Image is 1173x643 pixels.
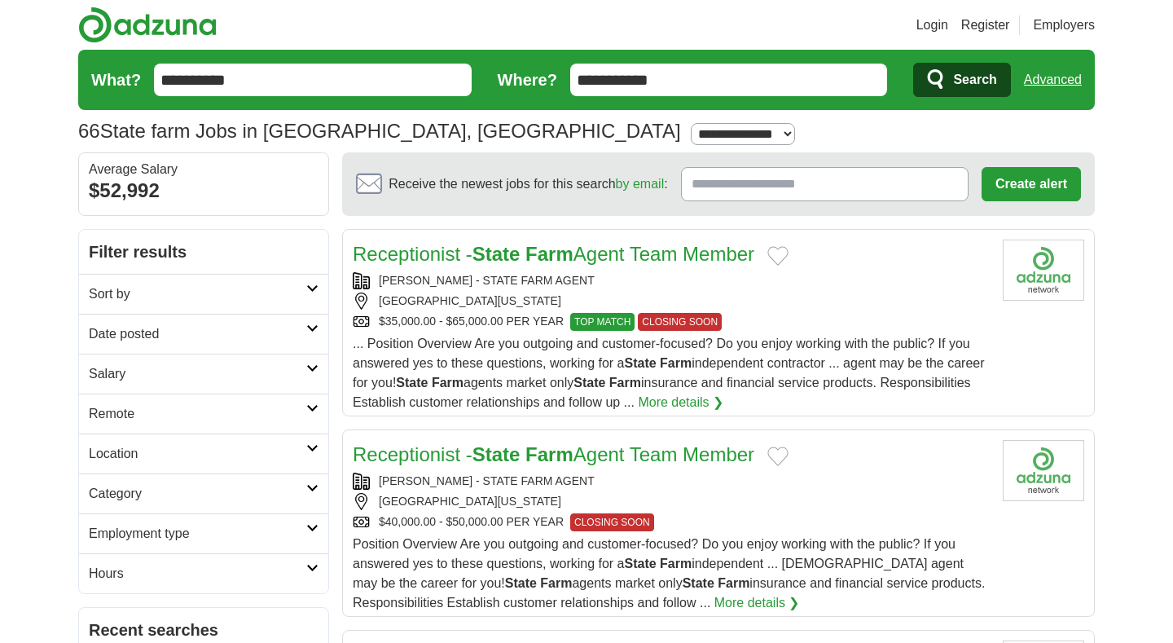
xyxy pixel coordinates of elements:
span: TOP MATCH [570,313,635,331]
strong: State [625,557,657,570]
h2: Location [89,444,306,464]
img: Company logo [1003,240,1084,301]
a: Remote [79,394,328,434]
a: Login [916,15,948,35]
h2: Employment type [89,524,306,544]
a: Hours [79,553,328,593]
button: Create alert [982,167,1081,201]
span: Position Overview Are you outgoing and customer-focused? Do you enjoy working with the public? If... [353,537,985,610]
strong: Farm [660,356,692,370]
a: Date posted [79,314,328,354]
span: ... Position Overview Are you outgoing and customer-focused? Do you enjoy working with the public... [353,337,985,409]
label: What? [91,68,141,92]
a: Employment type [79,513,328,553]
h2: Recent searches [89,618,319,642]
span: 66 [78,117,100,146]
strong: State [472,443,521,465]
button: Add to favorite jobs [767,246,789,266]
h2: Sort by [89,284,306,304]
strong: State [683,576,714,590]
strong: State [505,576,537,590]
strong: State [625,356,657,370]
strong: Farm [660,557,692,570]
a: More details ❯ [638,393,723,412]
h2: Filter results [79,230,328,274]
div: $40,000.00 - $50,000.00 PER YEAR [353,513,990,531]
strong: Farm [609,376,641,390]
a: Receptionist -State FarmAgent Team Member [353,243,754,265]
h1: State farm Jobs in [GEOGRAPHIC_DATA], [GEOGRAPHIC_DATA] [78,120,681,142]
h2: Salary [89,364,306,384]
a: Category [79,473,328,513]
div: $35,000.00 - $65,000.00 PER YEAR [353,313,990,331]
div: Average Salary [89,163,319,176]
a: Register [961,15,1010,35]
span: CLOSING SOON [570,513,654,531]
strong: Farm [718,576,749,590]
strong: Farm [540,576,572,590]
strong: Farm [432,376,463,390]
span: Search [953,64,996,96]
strong: State [396,376,428,390]
span: CLOSING SOON [638,313,722,331]
button: Add to favorite jobs [767,447,789,466]
div: [PERSON_NAME] - STATE FARM AGENT [353,272,990,289]
strong: State [573,376,605,390]
strong: Farm [525,243,573,265]
a: Location [79,434,328,473]
div: [GEOGRAPHIC_DATA][US_STATE] [353,493,990,510]
a: Salary [79,354,328,394]
a: by email [616,177,665,191]
div: $52,992 [89,176,319,205]
h2: Remote [89,404,306,424]
h2: Category [89,484,306,504]
button: Search [913,63,1010,97]
strong: Farm [525,443,573,465]
img: Company logo [1003,440,1084,501]
h2: Hours [89,564,306,584]
a: Receptionist -State FarmAgent Team Member [353,443,754,465]
div: [PERSON_NAME] - STATE FARM AGENT [353,473,990,490]
a: Advanced [1024,64,1082,96]
span: Receive the newest jobs for this search : [389,174,667,194]
a: More details ❯ [714,593,800,613]
div: [GEOGRAPHIC_DATA][US_STATE] [353,293,990,310]
strong: State [472,243,521,265]
img: Adzuna logo [78,7,217,43]
a: Sort by [79,274,328,314]
a: Employers [1033,15,1095,35]
h2: Date posted [89,324,306,344]
label: Where? [498,68,557,92]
